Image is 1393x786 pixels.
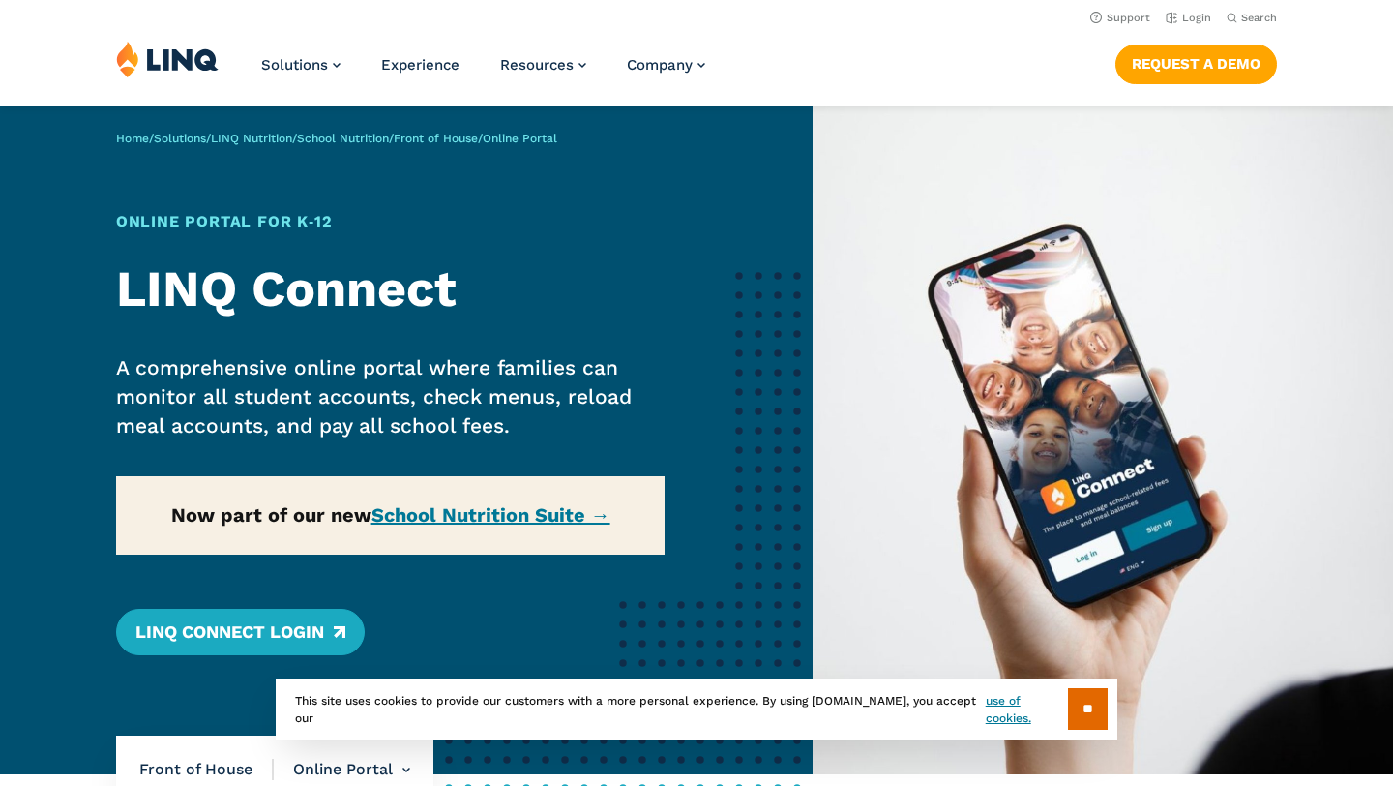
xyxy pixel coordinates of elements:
[1166,12,1211,24] a: Login
[1115,41,1277,83] nav: Button Navigation
[381,56,459,74] a: Experience
[1090,12,1150,24] a: Support
[1227,11,1277,25] button: Open Search Bar
[154,132,206,145] a: Solutions
[116,259,457,318] strong: LINQ Connect
[116,41,219,77] img: LINQ | K‑12 Software
[1115,45,1277,83] a: Request a Demo
[500,56,574,74] span: Resources
[627,56,693,74] span: Company
[211,132,292,145] a: LINQ Nutrition
[297,132,389,145] a: School Nutrition
[627,56,705,74] a: Company
[171,503,610,527] strong: Now part of our new
[116,609,365,655] a: LINQ Connect Login
[261,56,341,74] a: Solutions
[500,56,586,74] a: Resources
[116,353,665,440] p: A comprehensive online portal where families can monitor all student accounts, check menus, reloa...
[986,692,1068,727] a: use of cookies.
[276,679,1117,740] div: This site uses cookies to provide our customers with a more personal experience. By using [DOMAIN...
[394,132,478,145] a: Front of House
[116,210,665,233] h1: Online Portal for K‑12
[483,132,557,145] span: Online Portal
[261,41,705,105] nav: Primary Navigation
[261,56,328,74] span: Solutions
[1241,12,1277,24] span: Search
[116,132,149,145] a: Home
[116,132,557,145] span: / / / / /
